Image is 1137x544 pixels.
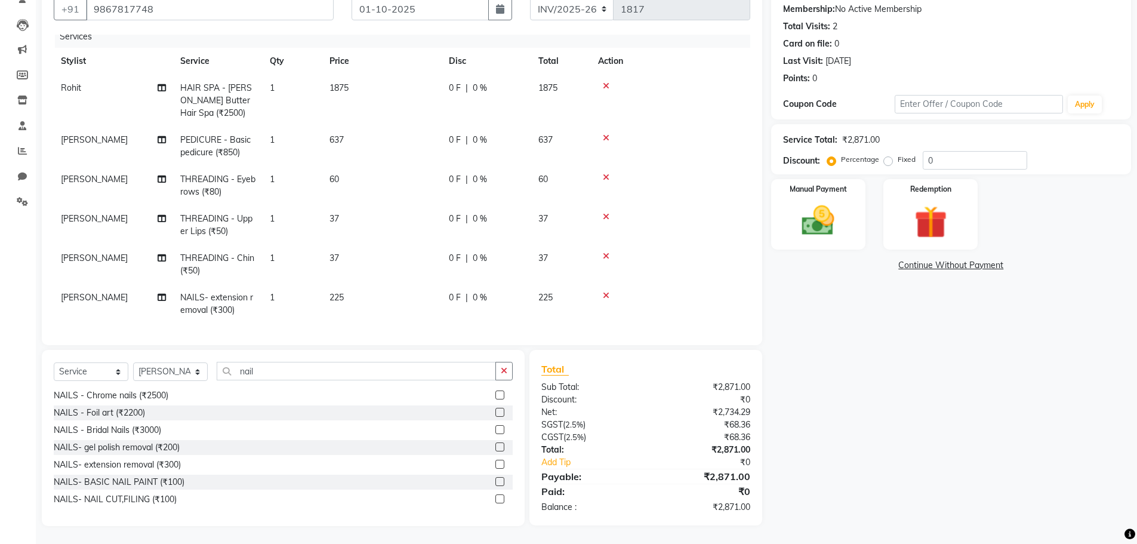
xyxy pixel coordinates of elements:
[904,202,957,242] img: _gift.svg
[54,48,173,75] th: Stylist
[180,253,254,276] span: THREADING - Chin (₹50)
[532,456,664,469] a: Add Tip
[329,174,339,185] span: 60
[541,432,563,442] span: CGST
[322,48,442,75] th: Price
[329,134,344,145] span: 637
[834,38,839,50] div: 0
[783,38,832,50] div: Card on file:
[473,173,487,186] span: 0 %
[270,253,275,263] span: 1
[61,213,128,224] span: [PERSON_NAME]
[54,424,161,437] div: NAILS - Bridal Nails (₹3000)
[61,174,128,185] span: [PERSON_NAME]
[466,173,468,186] span: |
[466,252,468,265] span: |
[532,469,646,484] div: Payable:
[270,292,275,303] span: 1
[774,259,1129,272] a: Continue Without Payment
[565,420,583,429] span: 2.5%
[473,134,487,146] span: 0 %
[910,184,951,195] label: Redemption
[180,82,252,118] span: HAIR SPA - [PERSON_NAME] Butter Hair Spa (₹2500)
[541,419,563,430] span: SGST
[449,252,461,265] span: 0 F
[473,213,487,225] span: 0 %
[790,184,847,195] label: Manual Payment
[538,134,553,145] span: 637
[449,134,461,146] span: 0 F
[532,444,646,456] div: Total:
[329,82,349,93] span: 1875
[449,213,461,225] span: 0 F
[566,432,584,442] span: 2.5%
[532,501,646,514] div: Balance :
[54,459,181,471] div: NAILS- extension removal (₹300)
[449,173,461,186] span: 0 F
[646,419,759,431] div: ₹68.36
[466,82,468,94] span: |
[329,253,339,263] span: 37
[646,484,759,499] div: ₹0
[217,362,496,380] input: Search or Scan
[532,381,646,394] div: Sub Total:
[538,213,548,224] span: 37
[825,55,851,67] div: [DATE]
[646,469,759,484] div: ₹2,871.00
[646,444,759,456] div: ₹2,871.00
[646,394,759,406] div: ₹0
[646,431,759,444] div: ₹68.36
[54,441,180,454] div: NAILS- gel polish removal (₹200)
[180,292,253,315] span: NAILS- extension removal (₹300)
[61,82,81,93] span: Rohit
[591,48,750,75] th: Action
[180,134,251,158] span: PEDICURE - Basic pedicure (₹850)
[54,493,177,506] div: NAILS- NAIL CUT,FILING (₹100)
[329,292,344,303] span: 225
[646,406,759,419] div: ₹2,734.29
[532,484,646,499] div: Paid:
[270,82,275,93] span: 1
[1068,96,1102,113] button: Apply
[473,291,487,304] span: 0 %
[466,213,468,225] span: |
[833,20,837,33] div: 2
[812,72,817,85] div: 0
[466,291,468,304] span: |
[473,82,487,94] span: 0 %
[270,174,275,185] span: 1
[61,134,128,145] span: [PERSON_NAME]
[532,419,646,431] div: ( )
[783,20,830,33] div: Total Visits:
[783,98,895,110] div: Coupon Code
[466,134,468,146] span: |
[473,252,487,265] span: 0 %
[54,476,184,488] div: NAILS- BASIC NAIL PAINT (₹100)
[173,48,263,75] th: Service
[783,3,835,16] div: Membership:
[895,95,1063,113] input: Enter Offer / Coupon Code
[665,456,759,469] div: ₹0
[532,394,646,406] div: Discount:
[783,3,1119,16] div: No Active Membership
[791,202,845,239] img: _cash.svg
[329,213,339,224] span: 37
[538,82,557,93] span: 1875
[841,154,879,165] label: Percentage
[541,363,569,376] span: Total
[538,292,553,303] span: 225
[783,155,820,167] div: Discount:
[646,381,759,394] div: ₹2,871.00
[180,213,252,236] span: THREADING - Upper Lips (₹50)
[449,291,461,304] span: 0 F
[538,174,548,185] span: 60
[61,292,128,303] span: [PERSON_NAME]
[538,253,548,263] span: 37
[270,134,275,145] span: 1
[783,55,823,67] div: Last Visit:
[783,134,837,146] div: Service Total:
[180,174,255,197] span: THREADING - Eyebrows (₹80)
[531,48,591,75] th: Total
[54,407,145,419] div: NAILS - Foil art (₹2200)
[55,26,759,48] div: Services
